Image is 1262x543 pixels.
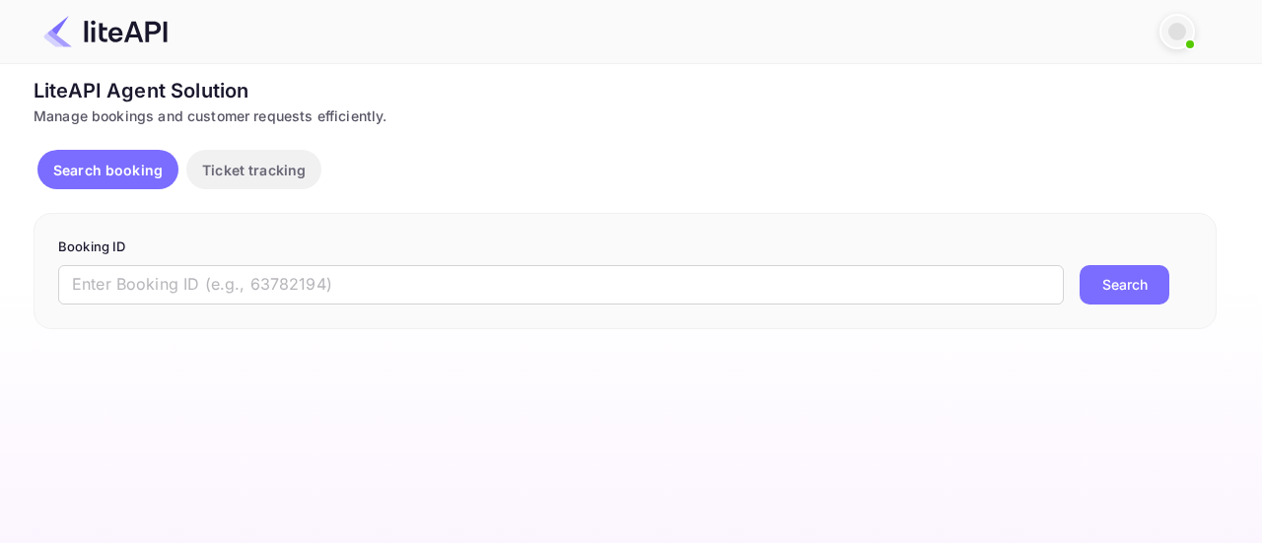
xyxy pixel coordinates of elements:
[43,16,168,47] img: LiteAPI Logo
[58,238,1192,257] p: Booking ID
[53,160,163,180] p: Search booking
[202,160,306,180] p: Ticket tracking
[1080,265,1169,305] button: Search
[34,105,1217,126] div: Manage bookings and customer requests efficiently.
[34,76,1217,105] div: LiteAPI Agent Solution
[58,265,1064,305] input: Enter Booking ID (e.g., 63782194)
